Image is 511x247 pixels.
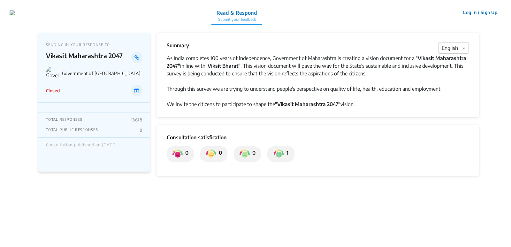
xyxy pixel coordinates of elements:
[140,127,142,133] p: 0
[167,85,469,93] div: Through this survey we are trying to understand people's perspective on quality of life, health, ...
[46,42,142,47] p: SENDING IN YOUR RESPONSE TO
[274,149,284,159] img: private_satisfied.png
[167,54,469,77] div: As India completes 100 years of independence, Government of Maharashtra is creating a vision docu...
[217,17,257,22] p: Submit your feedback
[284,149,288,159] p: 1
[275,101,340,107] strong: "Vikasit Maharashtra 2047"
[183,149,188,159] p: 0
[216,149,222,159] p: 0
[206,149,216,159] img: private_somewhat_dissatisfied.png
[217,9,257,17] p: Read & Respond
[46,143,117,151] div: Consultation published on [DATE]
[167,42,189,49] p: Summary
[46,66,59,80] img: Government of Maharashtra logo
[172,149,183,159] img: private_dissatisfied.png
[167,100,469,108] div: We invite the citizens to participate to shape the vision.
[46,127,98,133] p: TOTAL PUBLIC RESPONSES
[46,52,131,63] p: Vikasit Maharashtra 2047
[46,117,82,122] p: TOTAL RESPONSES
[205,63,240,69] strong: "Viksit Bharat"
[167,134,469,141] p: Consultation satisfication
[250,149,256,159] p: 0
[62,71,142,76] p: Government of [GEOGRAPHIC_DATA]
[459,7,501,17] button: Log In / Sign Up
[10,10,15,15] img: 7907nfqetxyivg6ubhai9kg9bhzr
[240,149,250,159] img: private_somewhat_satisfied.png
[131,117,142,122] p: 13618
[46,87,60,94] p: Closed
